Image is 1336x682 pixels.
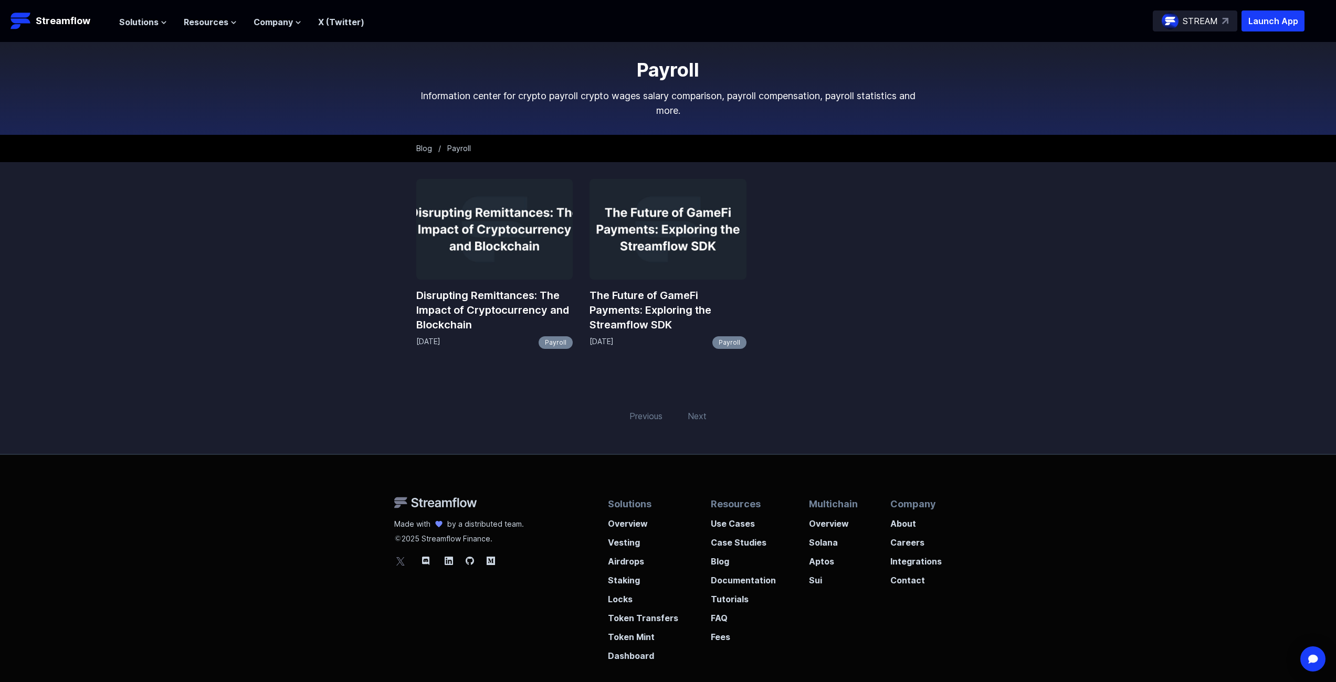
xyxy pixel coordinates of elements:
[809,530,858,549] a: Solana
[119,16,159,28] span: Solutions
[809,549,858,568] a: Aptos
[890,530,942,549] a: Careers
[608,511,678,530] a: Overview
[184,16,237,28] button: Resources
[1162,13,1179,29] img: streamflow-logo-circle.png
[711,511,776,530] a: Use Cases
[890,549,942,568] a: Integrations
[254,16,301,28] button: Company
[36,14,90,28] p: Streamflow
[394,519,430,529] p: Made with
[711,530,776,549] a: Case Studies
[447,519,524,529] p: by a distributed team.
[438,144,441,153] span: /
[1300,646,1326,672] div: Open Intercom Messenger
[681,403,713,429] span: Next
[539,336,573,349] a: Payroll
[416,144,432,153] a: Blog
[711,624,776,643] a: Fees
[711,497,776,511] p: Resources
[890,511,942,530] a: About
[608,587,678,605] a: Locks
[416,288,573,332] a: Disrupting Remittances: The Impact of Cryptocurrency and Blockchain
[608,643,678,662] a: Dashboard
[809,568,858,587] a: Sui
[394,497,477,508] img: Streamflow Logo
[10,10,31,31] img: Streamflow Logo
[119,16,167,28] button: Solutions
[1153,10,1237,31] a: STREAM
[1242,10,1305,31] button: Launch App
[608,568,678,587] a: Staking
[254,16,293,28] span: Company
[10,10,109,31] a: Streamflow
[590,179,746,280] img: The Future of GameFi Payments: Exploring the Streamflow SDK
[416,336,440,349] p: [DATE]
[590,288,746,332] a: The Future of GameFi Payments: Exploring the Streamflow SDK
[447,144,471,153] span: Payroll
[809,511,858,530] a: Overview
[184,16,228,28] span: Resources
[890,568,942,587] a: Contact
[608,605,678,624] a: Token Transfers
[608,624,678,643] a: Token Mint
[1183,15,1218,27] p: STREAM
[416,59,920,80] h1: Payroll
[711,587,776,605] a: Tutorials
[318,17,364,27] a: X (Twitter)
[809,497,858,511] p: Multichain
[623,403,669,429] span: Previous
[416,179,573,280] img: Disrupting Remittances: The Impact of Cryptocurrency and Blockchain
[711,605,776,624] a: FAQ
[712,336,746,349] a: Payroll
[1222,18,1228,24] img: top-right-arrow.svg
[890,497,942,511] p: Company
[608,549,678,568] a: Airdrops
[711,549,776,568] a: Blog
[394,529,524,544] p: 2025 Streamflow Finance.
[608,497,678,511] p: Solutions
[416,89,920,118] p: Information center for crypto payroll crypto wages salary comparison, payroll compensation, payro...
[711,568,776,587] a: Documentation
[608,530,678,549] a: Vesting
[590,336,614,349] p: [DATE]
